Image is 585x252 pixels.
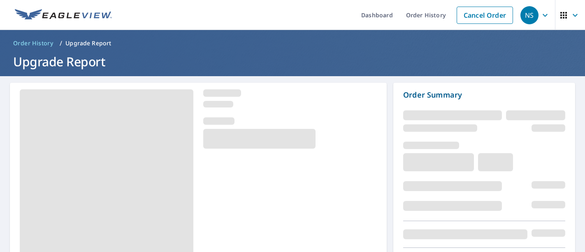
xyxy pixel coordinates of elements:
span: Order History [13,39,53,47]
a: Order History [10,37,56,50]
h1: Upgrade Report [10,53,575,70]
li: / [60,38,62,48]
img: EV Logo [15,9,112,21]
p: Order Summary [403,89,565,100]
p: Upgrade Report [65,39,111,47]
nav: breadcrumb [10,37,575,50]
div: NS [520,6,539,24]
a: Cancel Order [457,7,513,24]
